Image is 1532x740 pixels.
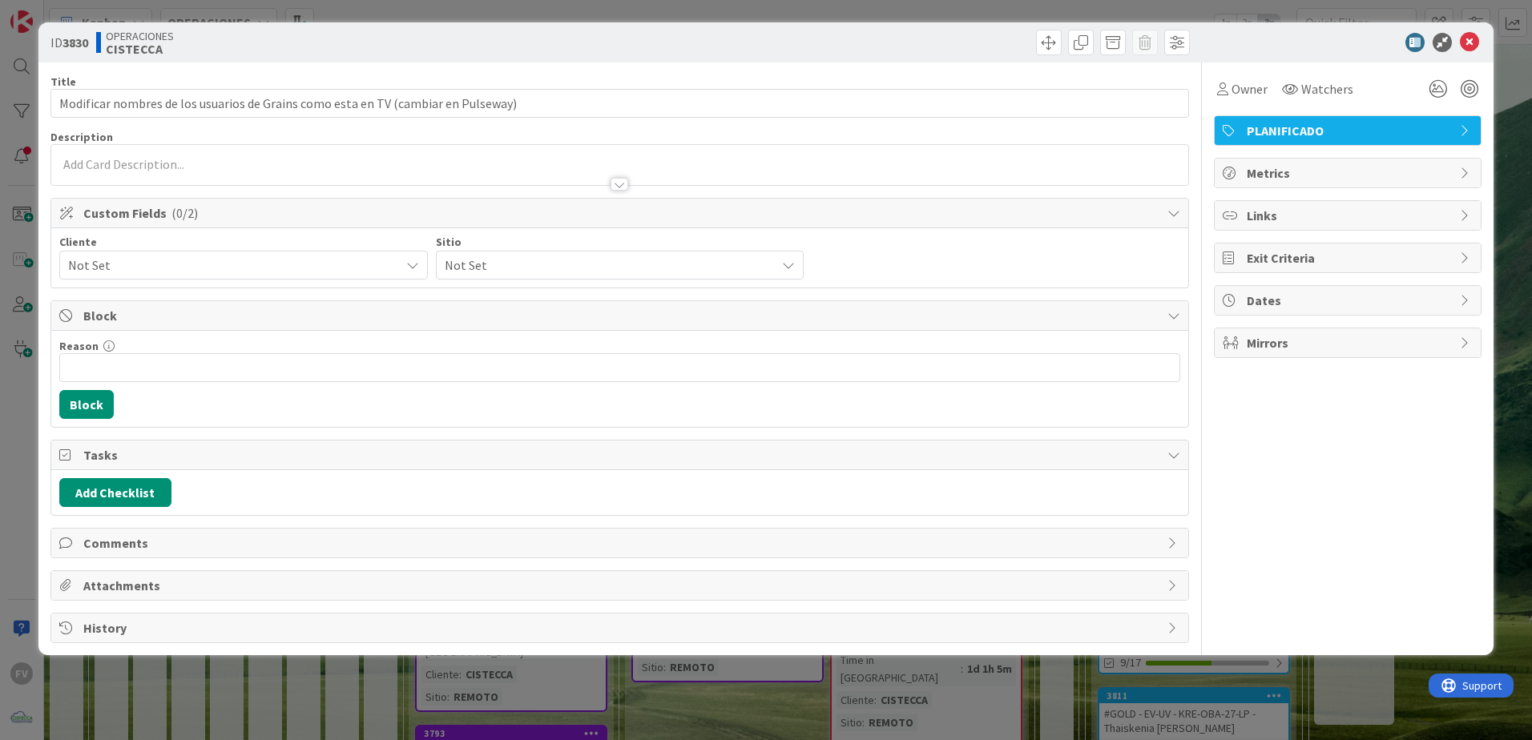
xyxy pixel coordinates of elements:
[83,576,1159,595] span: Attachments
[1247,333,1452,352] span: Mirrors
[50,89,1189,118] input: type card name here...
[83,618,1159,637] span: History
[59,339,99,353] label: Reason
[106,42,174,55] b: CISTECCA
[50,130,113,144] span: Description
[436,236,804,247] div: Sitio
[171,205,198,221] span: ( 0/2 )
[445,254,768,276] span: Not Set
[1247,206,1452,225] span: Links
[50,74,76,89] label: Title
[50,33,88,52] span: ID
[1232,79,1268,99] span: Owner
[83,306,1159,325] span: Block
[62,34,88,50] b: 3830
[1247,248,1452,267] span: Exit Criteria
[1247,121,1452,140] span: PLANIFICADO
[83,533,1159,553] span: Comments
[59,478,171,507] button: Add Checklist
[1301,79,1353,99] span: Watchers
[83,445,1159,465] span: Tasks
[106,30,174,42] span: OPERACIONES
[1247,291,1452,310] span: Dates
[68,254,392,276] span: Not Set
[1247,163,1452,183] span: Metrics
[59,236,428,247] div: Cliente
[83,203,1159,223] span: Custom Fields
[34,2,73,22] span: Support
[59,390,114,419] button: Block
